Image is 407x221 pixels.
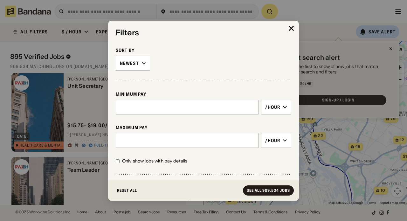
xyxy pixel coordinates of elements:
[116,125,291,130] div: Maximum Pay
[117,189,137,192] div: Reset All
[116,91,291,97] div: Minimum Pay
[265,104,280,110] div: /hour
[116,47,291,53] div: Sort By
[247,189,290,192] div: See all 909,534 jobs
[122,158,187,164] div: Only show jobs with pay details
[120,60,139,66] div: Newest
[265,137,280,143] div: /hour
[116,28,291,37] div: Filters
